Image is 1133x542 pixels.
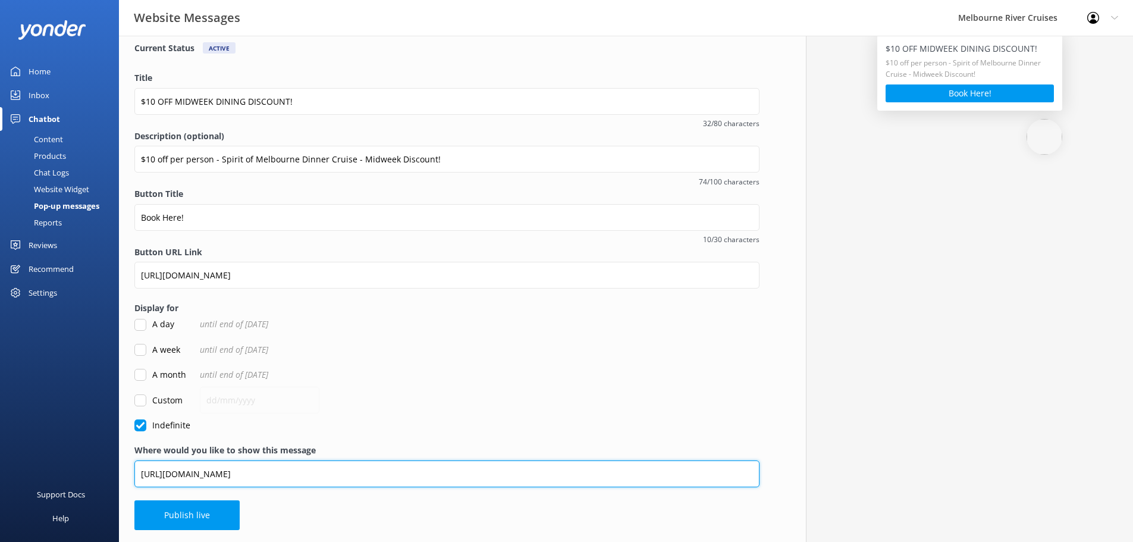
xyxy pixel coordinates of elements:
span: until end of [DATE] [200,318,268,331]
label: A month [134,368,186,381]
button: Book Here! [886,84,1054,102]
h3: Website Messages [134,8,240,27]
div: Home [29,59,51,83]
label: Custom [134,394,183,407]
div: Chat Logs [7,164,69,181]
label: A day [134,318,174,331]
h5: $10 OFF MIDWEEK DINING DISCOUNT! [886,43,1054,55]
label: A week [134,343,180,356]
h4: Current Status [134,42,194,54]
div: Pop-up messages [7,198,99,214]
input: https://www.example.com/page [134,460,759,487]
h5: $10 off per person - Spirit of Melbourne Dinner Cruise - Midweek Discount! [886,57,1054,80]
a: Reports [7,214,119,231]
img: yonder-white-logo.png [18,20,86,40]
a: Products [7,148,119,164]
div: Reports [7,214,62,231]
input: Title [134,88,759,115]
button: Publish live [134,500,240,530]
label: Description (optional) [134,130,759,143]
input: Description [134,146,759,173]
div: Website Widget [7,181,89,198]
span: until end of [DATE] [200,368,268,381]
div: Products [7,148,66,164]
a: Content [7,131,119,148]
span: 10/30 characters [134,234,759,245]
label: Button URL Link [134,246,759,259]
div: Recommend [29,257,74,281]
label: Title [134,71,759,84]
a: Chat Logs [7,164,119,181]
div: Reviews [29,233,57,257]
span: 74/100 characters [134,176,759,187]
div: Chatbot [29,107,60,131]
span: 32/80 characters [134,118,759,129]
a: Website Widget [7,181,119,198]
div: Active [203,42,236,54]
a: Pop-up messages [7,198,119,214]
label: Indefinite [134,419,190,432]
label: Display for [134,302,759,315]
div: Content [7,131,63,148]
div: Inbox [29,83,49,107]
input: Button Title [134,204,759,231]
label: Where would you like to show this message [134,444,759,457]
input: dd/mm/yyyy [200,387,319,413]
input: Button URL [134,262,759,289]
div: Settings [29,281,57,305]
div: Support Docs [37,483,85,506]
label: Button Title [134,187,759,200]
span: until end of [DATE] [200,343,268,356]
div: Help [52,506,69,530]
